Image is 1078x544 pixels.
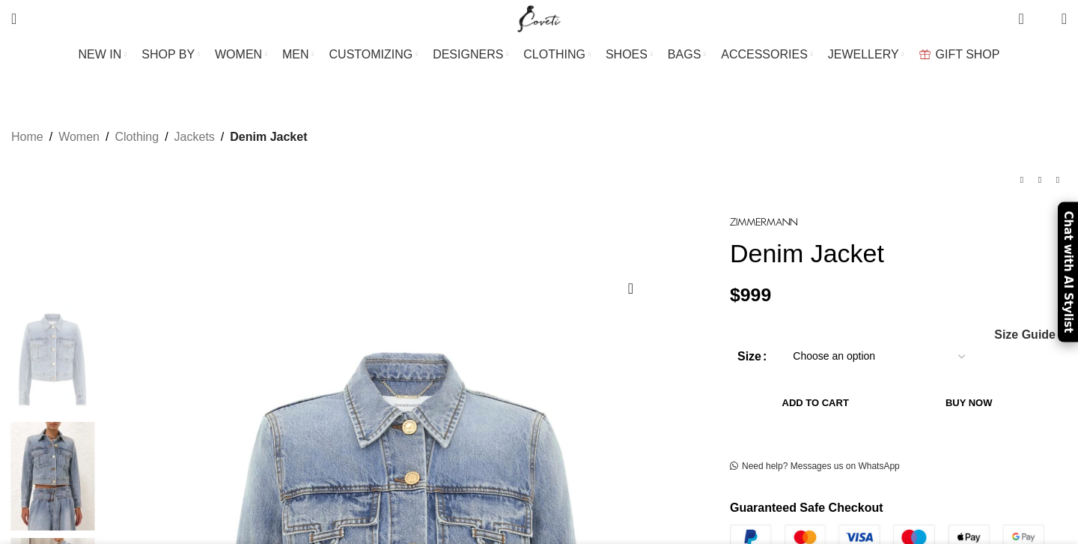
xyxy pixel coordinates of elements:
a: SHOP BY [141,40,200,70]
a: GIFT SHOP [919,40,1000,70]
span: SHOP BY [141,47,195,61]
span: CUSTOMIZING [329,47,413,61]
a: CUSTOMIZING [329,40,418,70]
a: Previous product [1013,171,1031,189]
span: Denim Jacket [230,127,307,147]
label: Size [737,347,767,366]
span: JEWELLERY [828,47,899,61]
a: MEN [282,40,314,70]
nav: Breadcrumb [11,127,307,147]
div: My Wishlist [1035,4,1050,34]
span: CLOTHING [523,47,585,61]
div: Main navigation [4,40,1074,70]
span: BAGS [668,47,701,61]
button: Add to cart [737,387,893,419]
a: Size Guide [993,329,1056,341]
a: DESIGNERS [433,40,508,70]
img: Zimmermann dress [7,305,99,414]
strong: Guaranteed Safe Checkout [730,501,883,514]
span: WOMEN [215,47,262,61]
a: SHOES [606,40,653,70]
a: Women [58,127,100,147]
a: 0 [1011,4,1031,34]
a: JEWELLERY [828,40,904,70]
span: DESIGNERS [433,47,503,61]
a: Home [11,127,43,147]
a: Need help? Messages us on WhatsApp [730,461,900,473]
img: Zimmermann dresses [7,422,99,531]
img: GiftBag [919,49,931,59]
a: Site logo [514,11,564,24]
span: NEW IN [79,47,122,61]
a: BAGS [668,40,706,70]
a: Clothing [115,127,159,147]
span: SHOES [606,47,648,61]
a: NEW IN [79,40,127,70]
h1: Denim Jacket [730,238,1067,269]
span: MEN [282,47,309,61]
a: CLOTHING [523,40,591,70]
a: Next product [1049,171,1067,189]
a: ACCESSORIES [721,40,813,70]
button: Buy now [901,387,1037,419]
span: 0 [1038,15,1050,26]
img: Zimmermann [730,218,797,226]
a: WOMEN [215,40,267,70]
span: ACCESSORIES [721,47,808,61]
a: Jackets [174,127,215,147]
span: $ [730,285,740,305]
a: Search [4,4,24,34]
span: GIFT SHOP [936,47,1000,61]
bdi: 999 [730,285,771,305]
span: 0 [1020,7,1031,19]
